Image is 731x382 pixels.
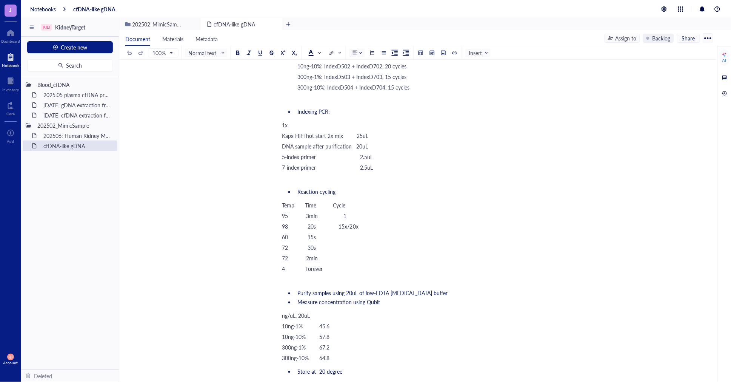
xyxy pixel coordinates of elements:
[40,110,114,121] div: [DATE] cfDNA extraction from healthy control
[34,372,52,380] div: Deleted
[298,298,380,306] span: Measure concentration using Qubit
[43,25,50,30] div: KID
[282,233,316,241] span: 60 15s
[282,312,310,319] span: ng/uL, 20uL
[152,49,172,56] span: 100%
[2,63,19,68] div: Notebook
[188,49,225,56] span: Normal text
[282,223,359,230] span: 98 20s 15x/20x
[282,153,373,161] span: 5-index primer 2.5uL
[298,62,407,70] span: 10ng-10%: IndexD502 + IndexD702, 20 cycles
[298,188,336,195] span: Reaction cycling
[282,212,347,220] span: 95 3min 1
[282,121,288,129] span: 1x
[282,343,330,351] span: 300ng-1% 67.2
[40,130,114,141] div: 202506: Human Kidney Mimicry
[162,35,183,43] span: Materials
[7,139,14,144] div: Add
[6,99,15,116] a: Core
[1,27,20,43] a: Dashboard
[61,44,88,50] span: Create new
[1,39,20,43] div: Dashboard
[282,354,330,362] span: 300ng-10% 64.8
[66,62,82,68] span: Search
[40,141,114,151] div: cfDNA-like gDNA
[677,34,700,43] button: Share
[282,265,323,272] span: 4 forever
[2,87,19,92] div: Inventory
[282,132,369,139] span: Kapa HiFi hot start 2x mix 25uL
[682,35,695,42] span: Share
[282,254,318,262] span: 72 2min
[653,34,671,42] div: Backlog
[282,201,346,209] span: Temp Time Cycle
[282,142,368,150] span: DNA sample after purification 20uL
[27,59,113,71] button: Search
[30,6,56,12] a: Notebooks
[195,35,218,43] span: Metadata
[298,108,330,115] span: Indexing PCR:
[616,34,637,42] div: Assign to
[282,333,330,340] span: 10ng-10% 57.8
[2,51,19,68] a: Notebook
[125,35,150,43] span: Document
[722,57,726,63] div: AI
[55,23,85,31] span: KidneyTarget
[298,368,343,375] span: Store at -20 degree
[2,75,19,92] a: Inventory
[469,49,489,56] span: Insert
[6,111,15,116] div: Core
[282,244,316,251] span: 72 30s
[9,355,12,359] span: QJ
[298,289,448,297] span: Purify samples using 20uL of low-EDTA [MEDICAL_DATA] buffer
[40,100,114,110] div: [DATE] gDNA extraction from FFPE
[282,322,330,330] span: 10ng-1% 45.6
[27,41,113,53] button: Create new
[40,90,114,100] div: 2025.05 plasma cfDNA processing (previous Novogene)
[3,360,18,365] div: Account
[73,6,115,12] a: cfDNA-like gDNA
[34,120,114,131] div: 202502_MimicSample
[282,164,373,171] span: 7-index primer 2.5uL
[9,5,12,14] span: J
[298,84,410,91] span: 300ng-10%: IndexD504 + IndexD704, 15 cycles
[34,79,114,90] div: Blood_cfDNA
[298,73,407,80] span: 300ng-1%: IndexD503 + IndexD703, 15 cycles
